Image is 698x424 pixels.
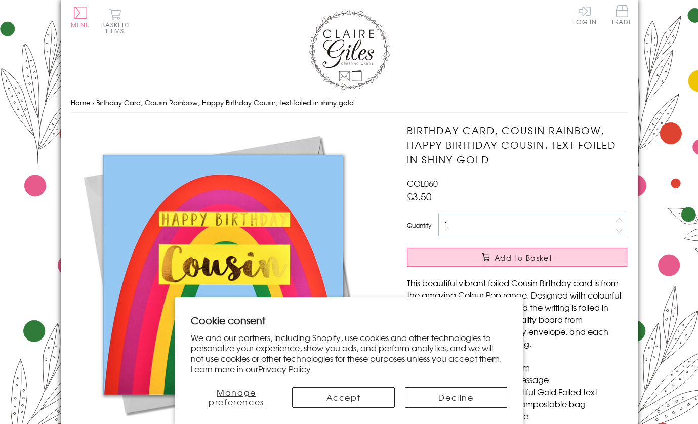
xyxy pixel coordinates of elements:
a: Privacy Policy [258,363,311,375]
label: Quantity [407,221,431,230]
button: Decline [405,387,508,408]
button: Menu [71,7,91,28]
span: COL060 [407,177,438,189]
nav: breadcrumbs [71,93,628,113]
span: £3.50 [407,189,432,203]
span: Trade [611,5,633,25]
span: Add to Basket [495,252,552,263]
h1: Birthday Card, Cousin Rainbow, Happy Birthday Cousin, text foiled in shiny gold [407,123,627,166]
h2: Cookie consent [191,313,508,327]
span: › [92,98,94,107]
a: Log In [572,5,597,25]
span: Manage preferences [209,386,264,408]
a: Home [71,98,90,107]
a: Trade [611,5,633,27]
button: Basket0 items [101,8,129,34]
p: We and our partners, including Shopify, use cookies and other technologies to personalize your ex... [191,332,508,374]
img: Claire Giles Greetings Cards [309,10,390,90]
button: Accept [292,387,395,408]
span: Menu [71,20,91,29]
p: This beautiful vibrant foiled Cousin Birthday card is from the amazing Colour Pop range. Designed... [407,277,627,350]
button: Manage preferences [191,387,282,408]
button: Add to Basket [407,248,627,267]
span: 0 items [106,20,129,35]
span: Birthday Card, Cousin Rainbow, Happy Birthday Cousin, text foiled in shiny gold [96,98,354,107]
